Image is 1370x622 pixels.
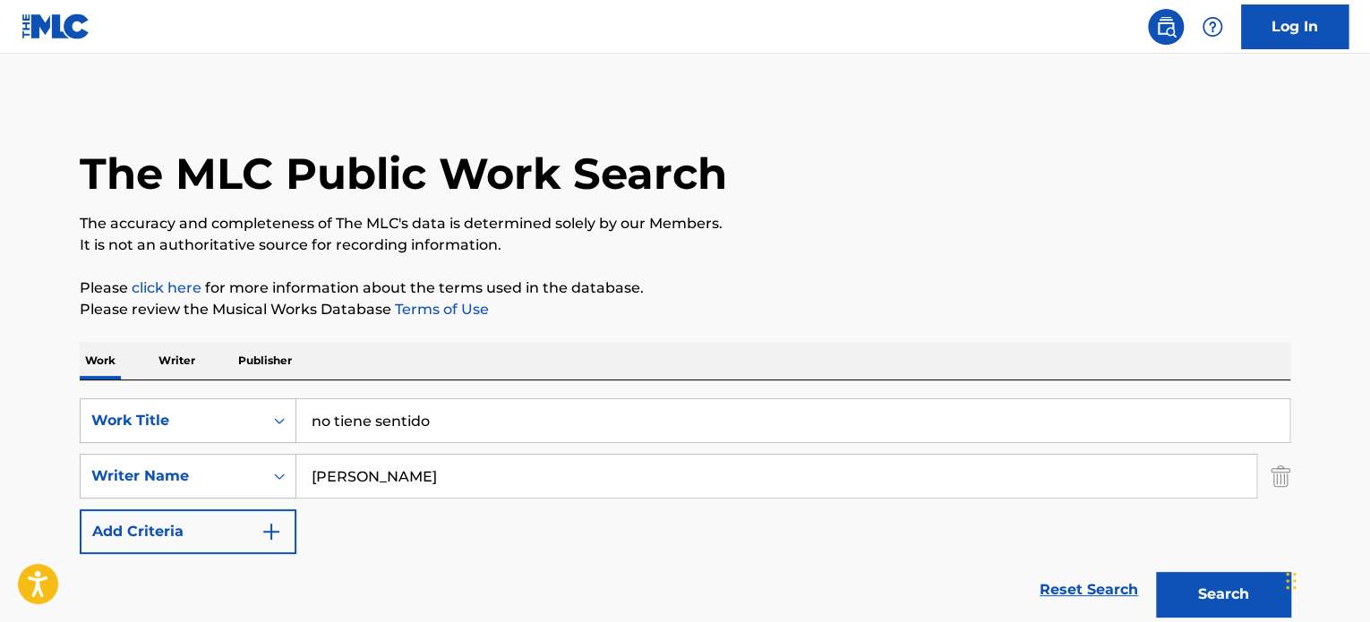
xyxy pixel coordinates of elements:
[91,410,253,431] div: Work Title
[132,279,201,296] a: click here
[1194,9,1230,45] div: Help
[233,342,297,379] p: Publisher
[1241,4,1349,49] a: Log In
[80,509,296,554] button: Add Criteria
[80,342,121,379] p: Work
[91,465,253,487] div: Writer Name
[21,13,90,39] img: MLC Logo
[80,234,1290,256] p: It is not an authoritative source for recording information.
[1031,570,1147,609] a: Reset Search
[80,213,1290,234] p: The accuracy and completeness of The MLC's data is determined solely by our Members.
[1280,536,1370,622] iframe: Chat Widget
[261,521,282,542] img: 9d2ae6d4665cec9f34b9.svg
[153,342,201,379] p: Writer
[1286,554,1297,608] div: Drag
[1155,16,1177,38] img: search
[1202,16,1223,38] img: help
[80,299,1290,320] p: Please review the Musical Works Database
[80,277,1290,299] p: Please for more information about the terms used in the database.
[1156,572,1290,617] button: Search
[80,147,727,200] h1: The MLC Public Work Search
[1148,9,1184,45] a: Public Search
[1271,454,1290,498] img: Delete Criterion
[391,301,489,318] a: Terms of Use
